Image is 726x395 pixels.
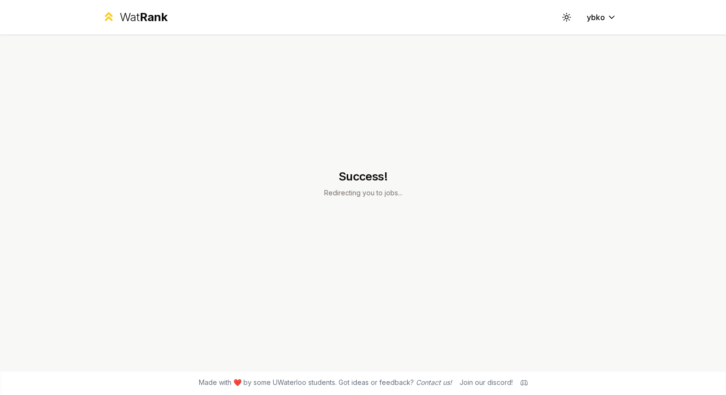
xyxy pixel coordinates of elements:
[140,10,168,24] span: Rank
[199,378,452,387] span: Made with ❤️ by some UWaterloo students. Got ideas or feedback?
[587,12,605,23] span: ybko
[324,188,402,198] p: Redirecting you to jobs...
[120,10,168,25] div: Wat
[102,10,168,25] a: WatRank
[416,378,452,386] a: Contact us!
[579,9,624,26] button: ybko
[460,378,513,387] div: Join our discord!
[324,169,402,184] h1: Success!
